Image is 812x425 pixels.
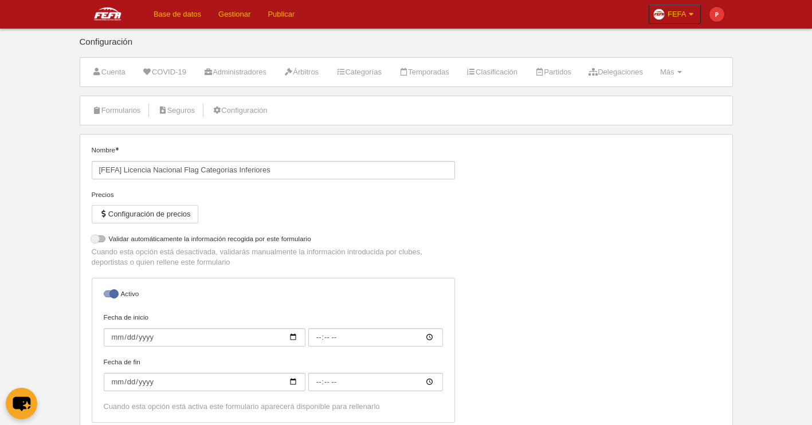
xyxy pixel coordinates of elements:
a: Partidos [528,64,578,81]
img: c2l6ZT0zMHgzMCZmcz05JnRleHQ9UCZiZz1lNTM5MzU%3D.png [709,7,724,22]
input: Fecha de fin [308,373,443,391]
span: Más [660,68,674,76]
a: Configuración [206,102,273,119]
div: Configuración [80,37,733,57]
a: Cuenta [86,64,132,81]
div: Cuando esta opción está activa este formulario aparecerá disponible para rellenarlo [104,402,443,412]
input: Fecha de inicio [104,328,305,347]
a: Árbitros [277,64,325,81]
label: Activo [104,289,443,302]
a: Más [654,64,688,81]
a: Administradores [197,64,273,81]
img: Oazxt6wLFNvE.30x30.jpg [653,9,665,20]
a: Seguros [151,102,201,119]
div: Precios [92,190,455,200]
a: Temporadas [393,64,456,81]
span: FEFA [668,9,687,20]
img: FEFA [80,7,136,21]
input: Fecha de inicio [308,328,443,347]
a: COVID-19 [136,64,193,81]
input: Nombre [92,161,455,179]
a: Categorías [329,64,388,81]
input: Fecha de fin [104,373,305,391]
label: Fecha de fin [104,357,443,391]
label: Fecha de inicio [104,312,443,347]
label: Nombre [92,145,455,179]
button: chat-button [6,388,37,419]
button: Configuración de precios [92,205,198,223]
a: FEFA [649,5,701,24]
label: Validar automáticamente la información recogida por este formulario [92,234,455,247]
a: Delegaciones [582,64,649,81]
i: Obligatorio [115,147,119,151]
a: Clasificación [460,64,524,81]
a: Formularios [86,102,147,119]
p: Cuando esta opción está desactivada, validarás manualmente la información introducida por clubes,... [92,247,455,267]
